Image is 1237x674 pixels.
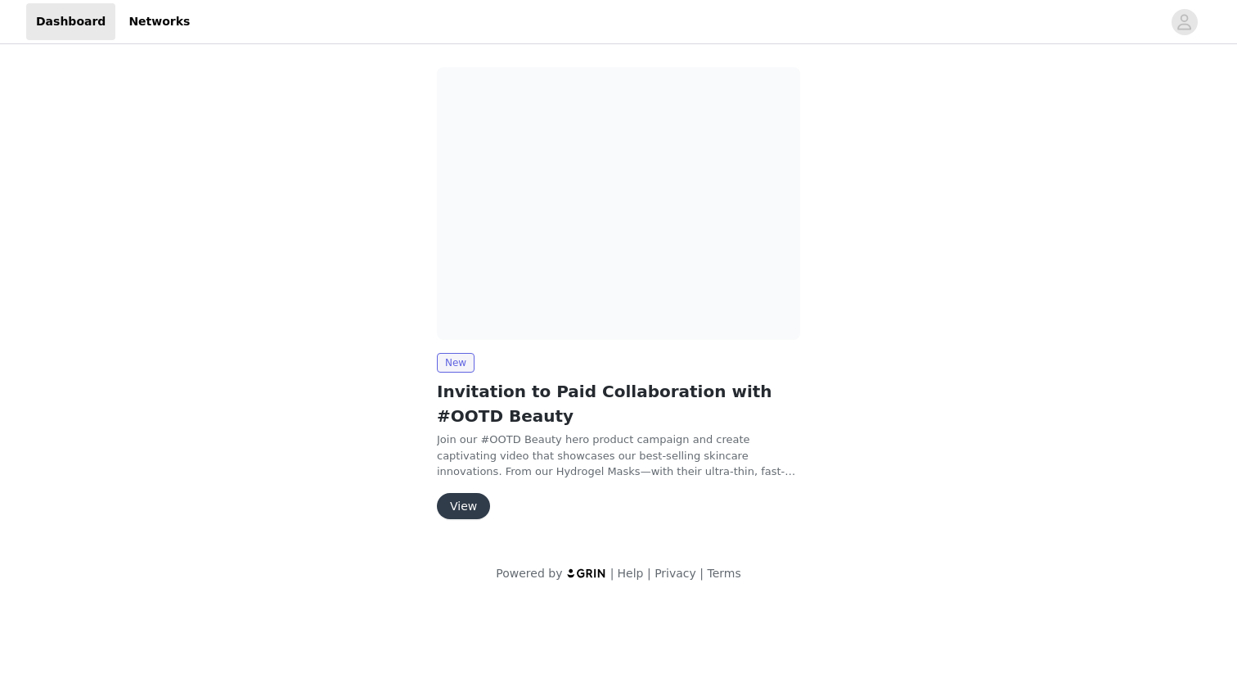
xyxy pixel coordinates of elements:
h2: Invitation to Paid Collaboration with #OOTD Beauty [437,379,800,428]
span: New [437,353,475,373]
p: Join our #OOTD Beauty hero product campaign and create captivating video that showcases our best-... [437,432,800,480]
img: logo [566,568,607,578]
a: Help [618,567,644,580]
a: Terms [707,567,740,580]
span: | [610,567,614,580]
span: | [647,567,651,580]
span: | [699,567,704,580]
div: avatar [1176,9,1192,35]
button: View [437,493,490,519]
img: OOTDBEAUTY [437,67,800,340]
a: Dashboard [26,3,115,40]
a: Networks [119,3,200,40]
span: Powered by [496,567,562,580]
a: View [437,500,490,513]
a: Privacy [654,567,696,580]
